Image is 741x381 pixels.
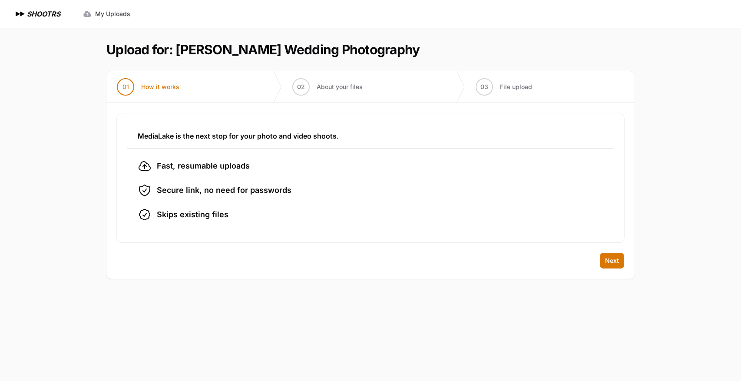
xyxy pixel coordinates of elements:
[14,9,27,19] img: SHOOTRS
[157,209,228,221] span: Skips existing files
[465,71,543,103] button: 03 File upload
[141,83,179,91] span: How it works
[122,83,129,91] span: 01
[297,83,305,91] span: 02
[317,83,363,91] span: About your files
[27,9,60,19] h1: SHOOTRS
[138,131,603,141] h3: MediaLake is the next stop for your photo and video shoots.
[95,10,130,18] span: My Uploads
[14,9,60,19] a: SHOOTRS SHOOTRS
[78,6,136,22] a: My Uploads
[106,42,420,57] h1: Upload for: [PERSON_NAME] Wedding Photography
[157,160,250,172] span: Fast, resumable uploads
[282,71,373,103] button: 02 About your files
[480,83,488,91] span: 03
[500,83,532,91] span: File upload
[600,253,624,268] button: Next
[106,71,190,103] button: 01 How it works
[605,256,619,265] span: Next
[157,184,291,196] span: Secure link, no need for passwords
